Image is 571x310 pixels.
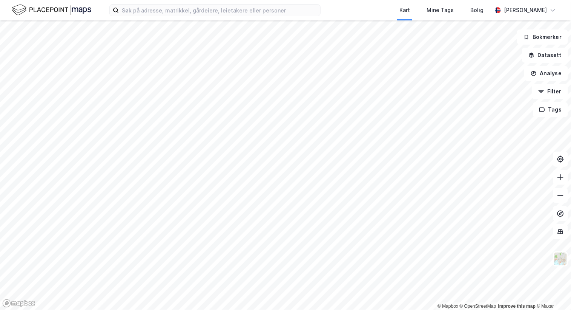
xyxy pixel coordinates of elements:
[504,6,547,15] div: [PERSON_NAME]
[517,29,568,45] button: Bokmerker
[532,84,568,99] button: Filter
[533,102,568,117] button: Tags
[2,299,35,308] a: Mapbox homepage
[119,5,320,16] input: Søk på adresse, matrikkel, gårdeiere, leietakere eller personer
[12,3,91,17] img: logo.f888ab2527a4732fd821a326f86c7f29.svg
[522,48,568,63] button: Datasett
[533,274,571,310] iframe: Chat Widget
[437,304,458,309] a: Mapbox
[427,6,454,15] div: Mine Tags
[498,304,536,309] a: Improve this map
[524,66,568,81] button: Analyse
[399,6,410,15] div: Kart
[470,6,484,15] div: Bolig
[533,274,571,310] div: Kontrollprogram for chat
[460,304,496,309] a: OpenStreetMap
[553,252,568,266] img: Z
